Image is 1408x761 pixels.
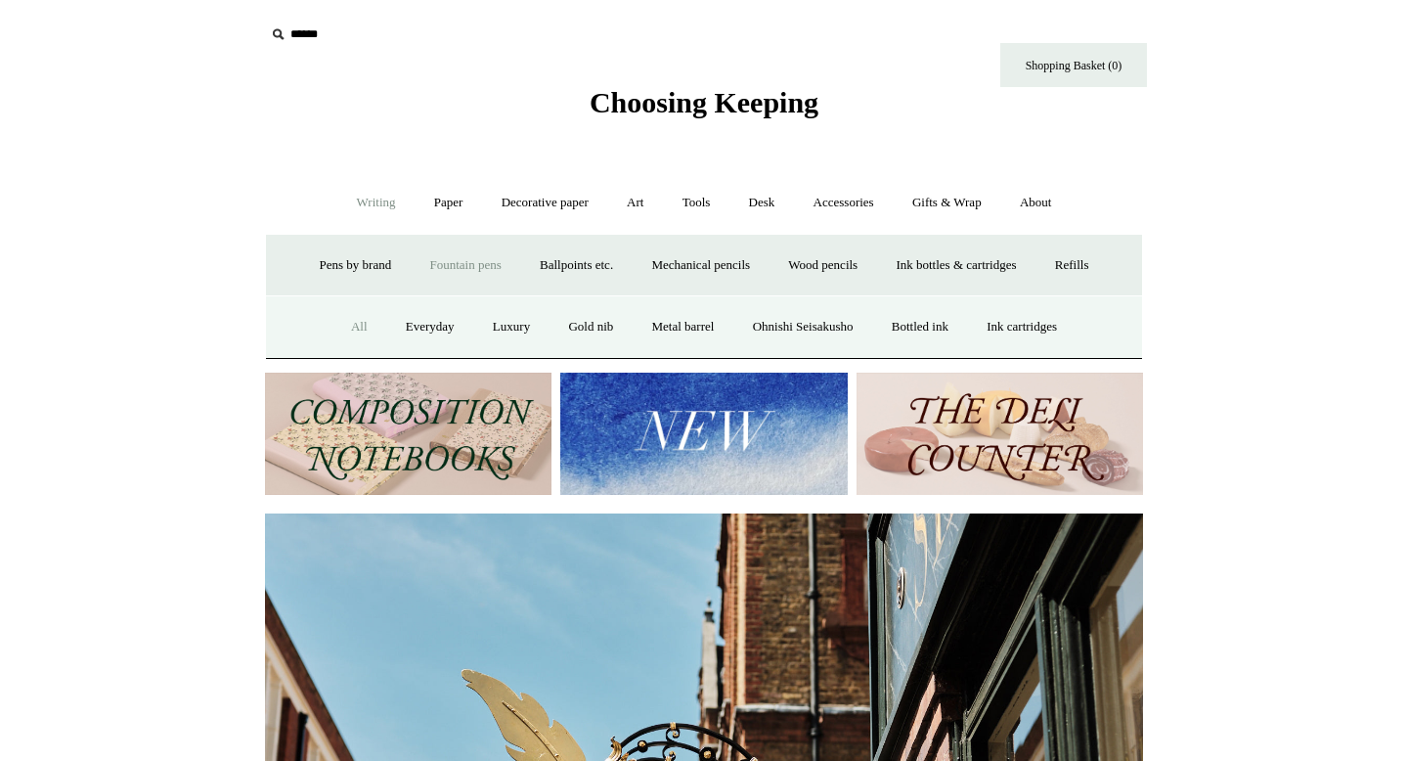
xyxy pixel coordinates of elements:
a: Shopping Basket (0) [1000,43,1147,87]
a: Pens by brand [302,240,410,291]
a: Ballpoints etc. [522,240,631,291]
a: Everyday [388,301,472,353]
img: New.jpg__PID:f73bdf93-380a-4a35-bcfe-7823039498e1 [560,373,847,495]
a: Ink bottles & cartridges [878,240,1034,291]
a: Gifts & Wrap [895,177,999,229]
a: Decorative paper [484,177,606,229]
a: Bottled ink [874,301,966,353]
a: Fountain pens [412,240,518,291]
a: Gold nib [550,301,631,353]
a: All [333,301,385,353]
a: Accessories [796,177,892,229]
a: Wood pencils [770,240,875,291]
a: Ink cartridges [969,301,1075,353]
a: Desk [731,177,793,229]
a: Refills [1037,240,1107,291]
a: Tools [665,177,728,229]
a: Art [609,177,661,229]
span: Choosing Keeping [590,86,818,118]
a: Writing [339,177,414,229]
a: Choosing Keeping [590,102,818,115]
a: Ohnishi Seisakusho [735,301,871,353]
a: Paper [417,177,481,229]
a: Luxury [475,301,548,353]
a: About [1002,177,1070,229]
img: The Deli Counter [857,373,1143,495]
img: 202302 Composition ledgers.jpg__PID:69722ee6-fa44-49dd-a067-31375e5d54ec [265,373,551,495]
a: Mechanical pencils [634,240,768,291]
a: Metal barrel [635,301,732,353]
